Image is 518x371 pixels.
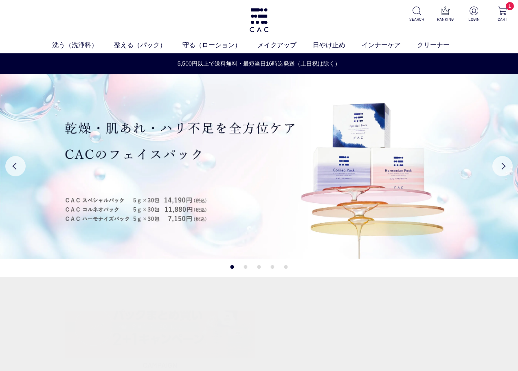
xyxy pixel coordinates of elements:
a: クリーナー [417,40,466,50]
button: 1 of 5 [230,265,234,269]
button: Previous [5,156,26,176]
a: 1 CART [493,7,511,22]
a: SEARCH [408,7,426,22]
img: logo [248,8,270,32]
a: RANKING [436,7,454,22]
button: 4 of 5 [271,265,274,269]
p: LOGIN [465,16,483,22]
p: CART [493,16,511,22]
p: RANKING [436,16,454,22]
button: Next [492,156,513,176]
a: LOGIN [465,7,483,22]
a: 整える（パック） [114,40,182,50]
img: パックキャンペーン2+1 [65,293,255,358]
a: インナーケア [362,40,417,50]
button: 3 of 5 [257,265,261,269]
button: 5 of 5 [284,265,288,269]
a: 5,500円以上で送料無料・最短当日16時迄発送（土日祝は除く） [0,59,518,68]
p: SEARCH [408,16,426,22]
a: 日やけ止め [313,40,362,50]
a: メイクアップ [257,40,313,50]
a: 洗う（洗浄料） [52,40,114,50]
a: 守る（ローション） [182,40,257,50]
button: 2 of 5 [244,265,248,269]
span: 1 [506,2,514,10]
